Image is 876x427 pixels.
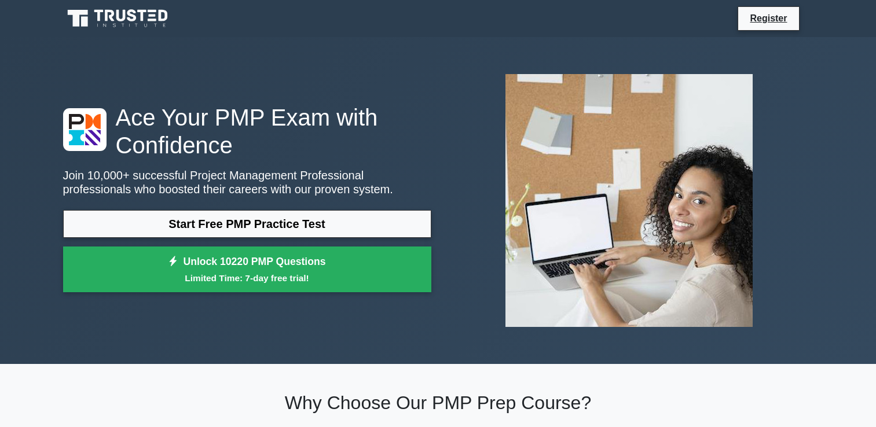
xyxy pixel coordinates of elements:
[63,392,813,414] h2: Why Choose Our PMP Prep Course?
[63,210,431,238] a: Start Free PMP Practice Test
[63,168,431,196] p: Join 10,000+ successful Project Management Professional professionals who boosted their careers w...
[63,104,431,159] h1: Ace Your PMP Exam with Confidence
[78,271,417,285] small: Limited Time: 7-day free trial!
[743,11,794,25] a: Register
[63,246,431,293] a: Unlock 10220 PMP QuestionsLimited Time: 7-day free trial!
